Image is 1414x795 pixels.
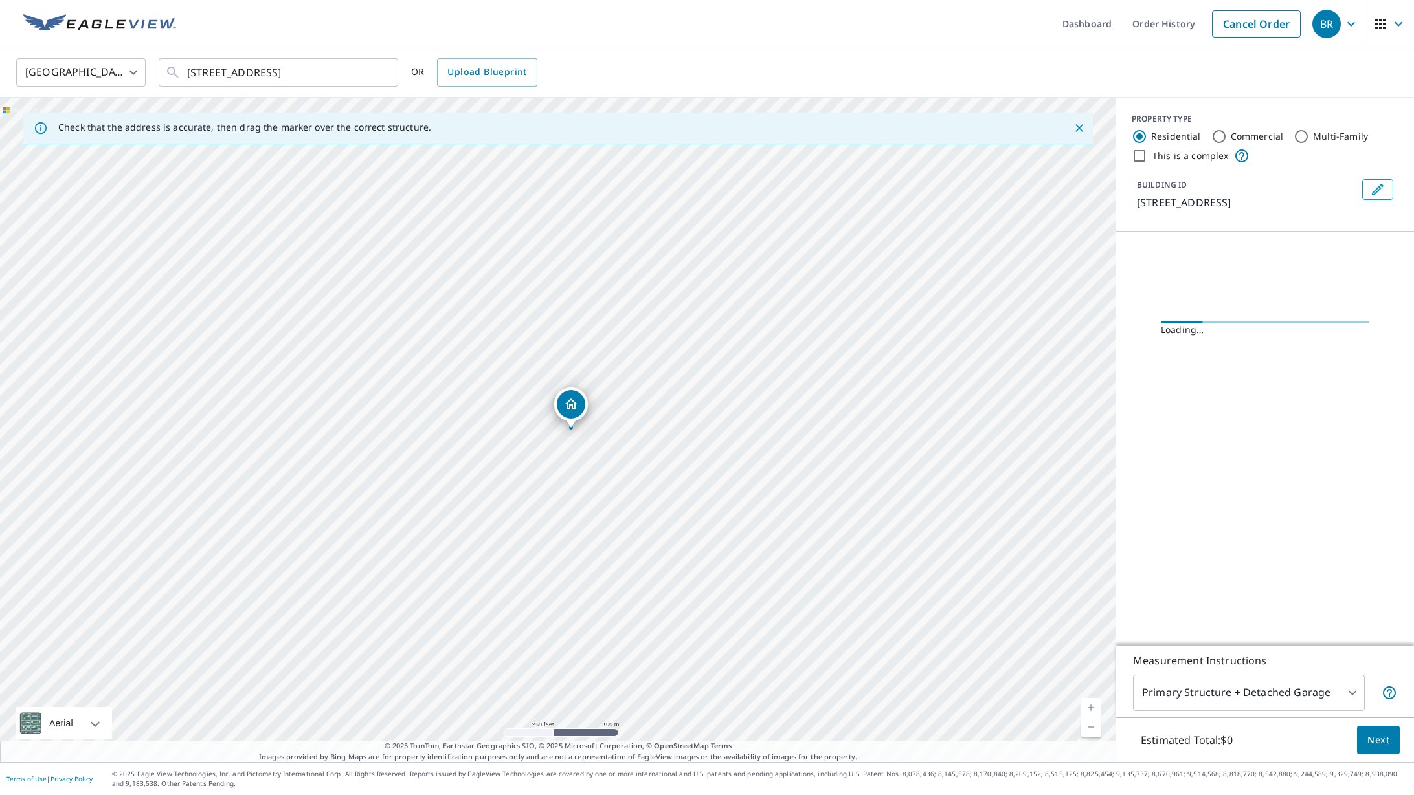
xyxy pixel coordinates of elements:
[1081,717,1101,737] a: Current Level 17, Zoom Out
[1137,195,1357,210] p: [STREET_ADDRESS]
[112,769,1408,789] p: © 2025 Eagle View Technologies, Inc. and Pictometry International Corp. All Rights Reserved. Repo...
[554,387,588,428] div: Dropped pin, building 1, Residential property, 1798 Fairview Ave Prattville, AL 36066
[187,54,372,91] input: Search by address or latitude-longitude
[1137,179,1187,190] p: BUILDING ID
[16,54,146,91] div: [GEOGRAPHIC_DATA]
[711,741,732,750] a: Terms
[1313,130,1368,143] label: Multi-Family
[6,774,47,783] a: Terms of Use
[1312,10,1341,38] div: BR
[1357,726,1400,755] button: Next
[1212,10,1301,38] a: Cancel Order
[447,64,526,80] span: Upload Blueprint
[1367,732,1389,748] span: Next
[1382,685,1397,701] span: Your report will include the primary structure and a detached garage if one exists.
[1362,179,1393,200] button: Edit building 1
[58,122,431,133] p: Check that the address is accurate, then drag the marker over the correct structure.
[6,775,93,783] p: |
[1152,149,1229,162] label: This is a complex
[411,58,537,87] div: OR
[1071,120,1088,136] button: Close
[385,741,732,752] span: © 2025 TomTom, Earthstar Geographics SIO, © 2025 Microsoft Corporation, ©
[1130,726,1243,754] p: Estimated Total: $0
[1151,130,1201,143] label: Residential
[1081,698,1101,717] a: Current Level 17, Zoom In
[16,707,112,739] div: Aerial
[1133,675,1365,711] div: Primary Structure + Detached Garage
[1231,130,1284,143] label: Commercial
[1132,113,1398,125] div: PROPERTY TYPE
[437,58,537,87] a: Upload Blueprint
[1133,653,1397,668] p: Measurement Instructions
[654,741,708,750] a: OpenStreetMap
[23,14,176,34] img: EV Logo
[45,707,77,739] div: Aerial
[50,774,93,783] a: Privacy Policy
[1161,323,1369,336] div: Loading…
